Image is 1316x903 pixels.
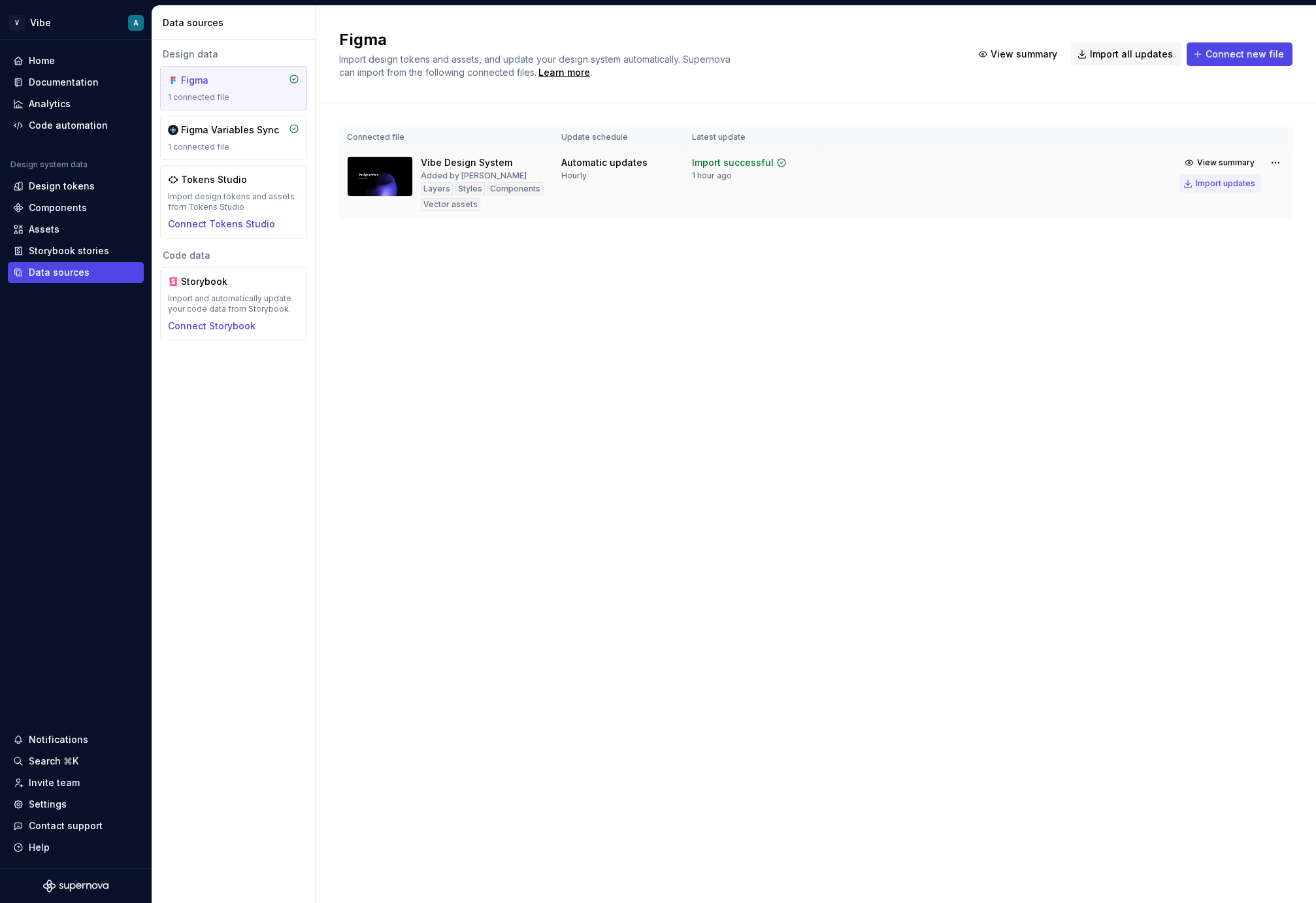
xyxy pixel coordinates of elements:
div: Components [29,201,87,214]
div: Storybook [181,275,244,288]
button: Connect Storybook [168,320,255,333]
a: Home [8,50,144,71]
h2: Figma [339,29,956,50]
button: View summary [1179,154,1261,172]
div: Components [487,182,543,195]
div: Added by [PERSON_NAME] [421,171,527,181]
div: Automatic updates [561,156,648,169]
div: Tokens Studio [181,173,247,186]
div: Assets [29,223,59,236]
div: Vibe [30,16,51,29]
div: Analytics [29,97,71,110]
a: Analytics [8,93,144,114]
div: Layers [421,182,453,195]
div: Invite team [29,776,80,789]
div: Import and automatically update your code data from Storybook. [168,293,299,314]
a: Documentation [8,72,144,93]
a: Code automation [8,115,144,136]
div: Storybook stories [29,244,109,257]
span: Import design tokens and assets, and update your design system automatically. Supernova can impor... [339,54,733,78]
button: VVibeA [3,8,149,37]
div: A [133,18,139,28]
a: Storybook stories [8,240,144,261]
button: Notifications [8,729,144,750]
a: Components [8,197,144,218]
div: Figma Variables Sync [181,123,279,137]
a: Assets [8,219,144,240]
button: Import all updates [1071,42,1181,66]
span: Import all updates [1090,48,1173,61]
a: Data sources [8,262,144,283]
span: View summary [991,48,1057,61]
button: View summary [972,42,1066,66]
a: Invite team [8,772,144,793]
div: Code automation [29,119,108,132]
div: Home [29,54,55,67]
div: Design system data [10,159,88,170]
div: Data sources [29,266,90,279]
div: V [9,15,25,31]
div: Search ⌘K [29,755,78,768]
button: Connect new file [1187,42,1292,66]
div: Settings [29,798,67,811]
div: Documentation [29,76,99,89]
th: Latest update [684,127,820,148]
a: Design tokens [8,176,144,197]
a: Figma1 connected file [160,66,307,110]
a: Figma Variables Sync1 connected file [160,116,307,160]
div: 1 connected file [168,142,299,152]
a: Learn more [538,66,590,79]
button: Help [8,837,144,858]
span: Connect new file [1206,48,1284,61]
span: View summary [1197,157,1255,168]
div: Vector assets [421,198,480,211]
div: Import design tokens and assets from Tokens Studio [168,191,299,212]
span: . [536,68,592,78]
div: Import successful [692,156,774,169]
div: Import updates [1196,178,1255,189]
div: Design data [160,48,307,61]
button: Import updates [1179,174,1261,193]
div: 1 hour ago [692,171,732,181]
div: Contact support [29,819,103,832]
a: Tokens StudioImport design tokens and assets from Tokens StudioConnect Tokens Studio [160,165,307,238]
div: 1 connected file [168,92,299,103]
div: Styles [455,182,485,195]
button: Search ⌘K [8,751,144,772]
div: Code data [160,249,307,262]
a: Settings [8,794,144,815]
div: Design tokens [29,180,95,193]
div: Notifications [29,733,88,746]
th: Connected file [339,127,553,148]
th: Update schedule [553,127,684,148]
svg: Supernova Logo [43,879,108,893]
div: Data sources [163,16,310,29]
div: Vibe Design System [421,156,512,169]
button: Connect Tokens Studio [168,218,275,231]
div: Help [29,841,50,854]
div: Figma [181,74,244,87]
div: Hourly [561,171,587,181]
button: Contact support [8,815,144,836]
a: StorybookImport and automatically update your code data from Storybook.Connect Storybook [160,267,307,340]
